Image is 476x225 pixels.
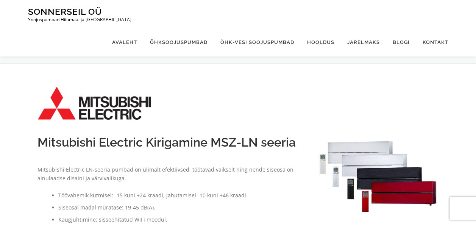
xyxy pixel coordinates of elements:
a: Blogi [386,28,416,56]
a: Kontakt [416,28,448,56]
span: Mitsubishi Electric Kirigamine MSZ-LN seeria [37,135,296,149]
img: Mitsubishi_Electric_logo.svg [37,86,151,120]
img: Mitsubishi Electric MSZ-LN50VG [315,135,439,215]
li: Töövahemik kütmisel: -15 kuni +24 kraadi, jahutamisel -10 kuni +46 kraadi. [58,191,300,200]
a: Avaleht [106,28,144,56]
li: Kaugjuhtimine: sisseehitatud WiFi moodul. [58,215,300,224]
a: Sonnerseil OÜ [28,6,102,17]
a: Õhksoojuspumbad [144,28,214,56]
a: Hooldus [301,28,341,56]
a: Õhk-vesi soojuspumbad [214,28,301,56]
p: Soojuspumbad Hiiumaal ja [GEOGRAPHIC_DATA] [28,17,131,22]
a: Järelmaks [341,28,386,56]
p: Mitsubishi Electric LN-seeria pumbad on ülimalt efektiivsed, töötavad vaikselt ning nende siseosa... [37,165,300,183]
li: Siseosal madal müratase: 19-45 dB(A). [58,203,300,212]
